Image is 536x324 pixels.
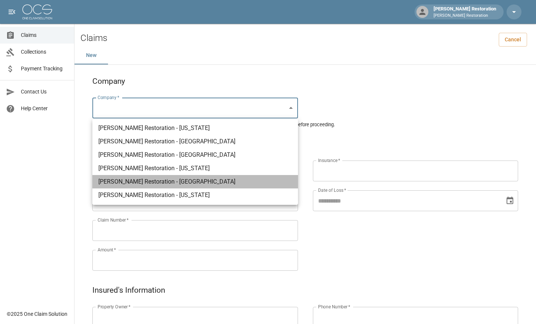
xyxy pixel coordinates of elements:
[92,121,298,135] li: [PERSON_NAME] Restoration - [US_STATE]
[92,162,298,175] li: [PERSON_NAME] Restoration - [US_STATE]
[92,188,298,202] li: [PERSON_NAME] Restoration - [US_STATE]
[92,135,298,148] li: [PERSON_NAME] Restoration - [GEOGRAPHIC_DATA]
[92,148,298,162] li: [PERSON_NAME] Restoration - [GEOGRAPHIC_DATA]
[92,175,298,188] li: [PERSON_NAME] Restoration - [GEOGRAPHIC_DATA]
